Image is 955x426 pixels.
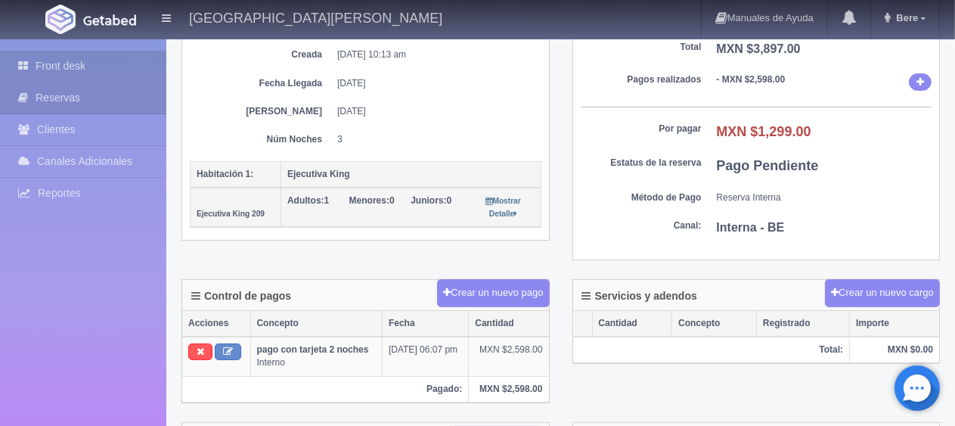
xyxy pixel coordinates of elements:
[287,195,329,206] span: 1
[250,337,383,376] td: Interno
[197,210,265,218] small: Ejecutiva King 209
[581,41,702,54] dt: Total
[197,169,253,179] b: Habitación 1:
[189,8,442,26] h4: [GEOGRAPHIC_DATA][PERSON_NAME]
[756,311,849,337] th: Registrado
[45,5,76,34] img: Getabed
[672,311,757,337] th: Concepto
[717,74,786,85] b: - MXN $2,598.00
[717,191,932,204] dd: Reserva Interna
[582,291,697,302] h4: Servicios y adendos
[411,195,446,206] strong: Juniors:
[281,161,541,188] th: Ejecutiva King
[182,376,469,402] th: Pagado:
[486,197,521,218] small: Mostrar Detalle
[201,77,322,90] dt: Fecha Llegada
[573,337,850,363] th: Total:
[581,123,702,135] dt: Por pagar
[486,195,521,219] a: Mostrar Detalle
[592,311,672,337] th: Cantidad
[250,311,383,337] th: Concepto
[469,311,549,337] th: Cantidad
[337,133,530,146] dd: 3
[469,376,549,402] th: MXN $2,598.00
[437,279,549,307] button: Crear un nuevo pago
[581,157,702,169] dt: Estatus de la reserva
[337,77,530,90] dd: [DATE]
[201,105,322,118] dt: [PERSON_NAME]
[717,221,785,234] b: Interna - BE
[850,337,939,363] th: MXN $0.00
[349,195,395,206] span: 0
[717,42,801,55] b: MXN $3,897.00
[191,291,291,302] h4: Control de pagos
[383,311,469,337] th: Fecha
[717,124,811,139] b: MXN $1,299.00
[182,311,250,337] th: Acciones
[257,344,369,355] b: pago con tarjeta 2 noches
[825,279,940,307] button: Crear un nuevo cargo
[337,105,530,118] dd: [DATE]
[383,337,469,376] td: [DATE] 06:07 pm
[349,195,389,206] strong: Menores:
[469,337,549,376] td: MXN $2,598.00
[411,195,451,206] span: 0
[581,191,702,204] dt: Método de Pago
[850,311,939,337] th: Importe
[892,12,918,23] span: Bere
[201,48,322,61] dt: Creada
[287,195,324,206] strong: Adultos:
[201,133,322,146] dt: Núm Noches
[83,14,136,26] img: Getabed
[717,158,819,173] b: Pago Pendiente
[581,219,702,232] dt: Canal:
[337,48,530,61] dd: [DATE] 10:13 am
[581,73,702,86] dt: Pagos realizados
